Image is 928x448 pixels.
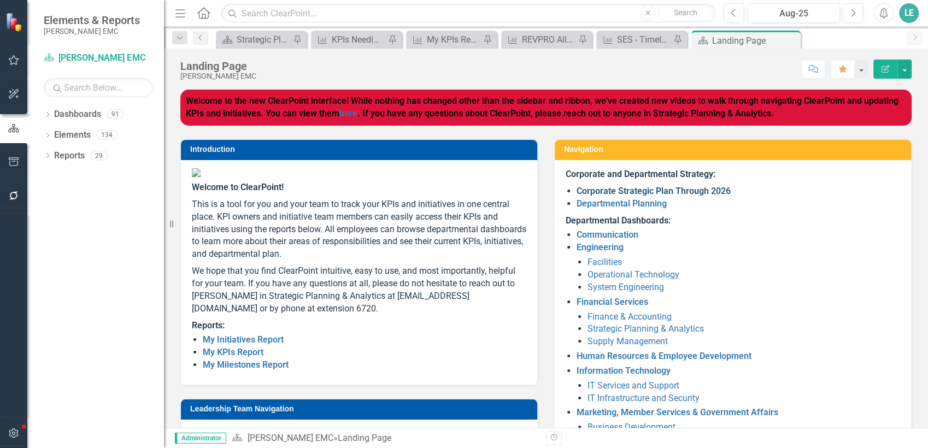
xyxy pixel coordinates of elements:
div: Strategic Planning & Analytics [237,33,290,46]
a: Strategic Planning & Analytics [588,323,704,334]
a: Departmental Planning [577,198,667,209]
div: REVPRO All RUS Budget to Actuals [522,33,575,46]
div: My KPIs Report [427,33,480,46]
a: Human Resources & Employee Development [577,351,751,361]
h3: Navigation [564,145,906,154]
a: My Milestones Report [203,359,289,370]
a: Facilities [588,257,622,267]
a: Communication [577,229,638,240]
a: REVPRO All RUS Budget to Actuals [504,33,575,46]
div: » [232,432,538,445]
a: Marketing, Member Services & Government Affairs [577,407,778,417]
input: Search Below... [44,78,153,97]
input: Search ClearPoint... [221,4,715,23]
div: 134 [96,131,118,140]
a: Supply Management [588,336,668,346]
div: 91 [107,110,124,119]
a: IT Infrastructure and Security [588,393,700,403]
small: [PERSON_NAME] EMC [44,27,140,36]
img: ClearPoint Strategy [5,13,25,32]
a: Strategic Planning & Analytics [219,33,290,46]
img: Jackson%20EMC%20high_res%20v2.png [192,168,526,177]
a: Corporate Strategic Plan Through 2026 [577,186,731,196]
a: Business Development [588,422,676,432]
div: Landing Page [712,34,798,48]
a: Reports [54,150,85,162]
a: SES - Timely Communication to Members [599,33,671,46]
h3: Leadership Team Navigation [190,405,532,413]
a: Operational Technology [588,269,679,280]
div: Landing Page [337,433,391,443]
span: Search [674,8,697,17]
a: Elements [54,129,91,142]
div: SES - Timely Communication to Members [617,33,671,46]
div: Aug-25 [751,7,836,20]
a: Dashboards [54,108,101,121]
span: Elements & Reports [44,14,140,27]
a: KPIs Needing Updated [314,33,385,46]
a: [PERSON_NAME] EMC [44,52,153,64]
strong: Departmental Dashboards: [566,215,671,226]
a: Information Technology [577,366,671,376]
button: Search [658,5,713,21]
span: Administrator [175,433,226,444]
span: This is a tool for you and your team to track your KPIs and initiatives in one central place. KPI... [192,199,526,259]
button: LE [899,3,919,23]
div: KPIs Needing Updated [332,33,385,46]
h3: Introduction [190,145,532,154]
strong: Corporate and Departmental Strategy: [566,169,715,179]
a: Engineering [577,242,624,252]
strong: Welcome to the new ClearPoint interface! While nothing has changed other than the sidebar and rib... [186,96,898,119]
div: Landing Page [180,60,256,72]
a: Finance & Accounting [588,311,672,322]
p: We hope that you find ClearPoint intuitive, easy to use, and most importantly, helpful for your t... [192,263,526,317]
div: 29 [90,151,108,160]
a: IT Services and Support [588,380,679,391]
a: [PERSON_NAME] EMC [247,433,333,443]
a: My KPIs Report [203,347,263,357]
a: System Engineering [588,282,664,292]
button: Aug-25 [747,3,840,23]
span: Welcome to ClearPoint! [192,182,284,192]
a: My Initiatives Report [203,334,284,345]
div: [PERSON_NAME] EMC [180,72,256,80]
a: Financial Services [577,297,648,307]
a: My KPIs Report [409,33,480,46]
a: here [339,108,357,119]
strong: Reports: [192,320,225,331]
